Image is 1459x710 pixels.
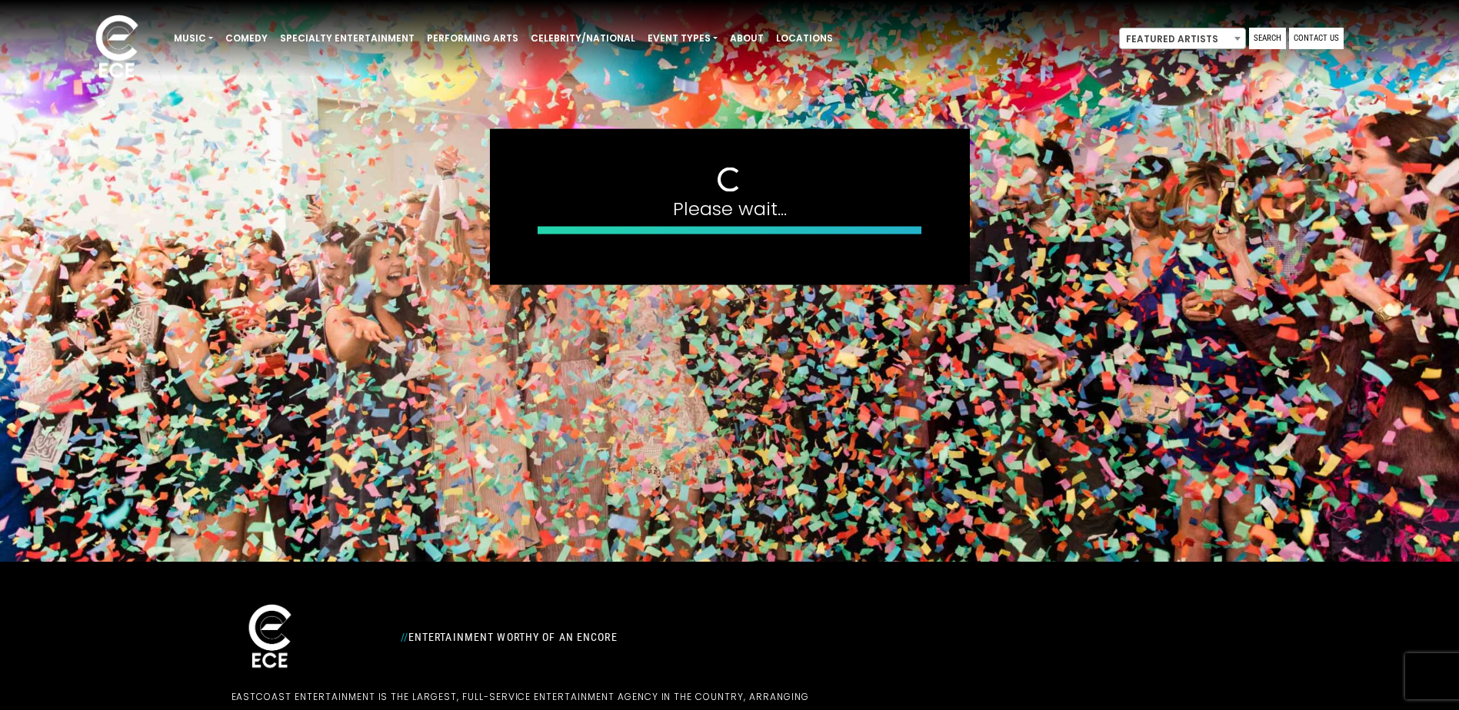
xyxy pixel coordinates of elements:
[78,11,155,85] img: ece_new_logo_whitev2-1.png
[525,25,641,51] a: Celebrity/National
[1120,28,1245,50] span: Featured Artists
[770,25,839,51] a: Locations
[1119,28,1246,49] span: Featured Artists
[232,600,308,675] img: ece_new_logo_whitev2-1.png
[538,198,922,221] h4: Please wait...
[724,25,770,51] a: About
[219,25,274,51] a: Comedy
[421,25,525,51] a: Performing Arts
[1249,28,1286,49] a: Search
[1289,28,1344,49] a: Contact Us
[274,25,421,51] a: Specialty Entertainment
[168,25,219,51] a: Music
[391,625,899,649] div: Entertainment Worthy of an Encore
[401,631,408,643] span: //
[641,25,724,51] a: Event Types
